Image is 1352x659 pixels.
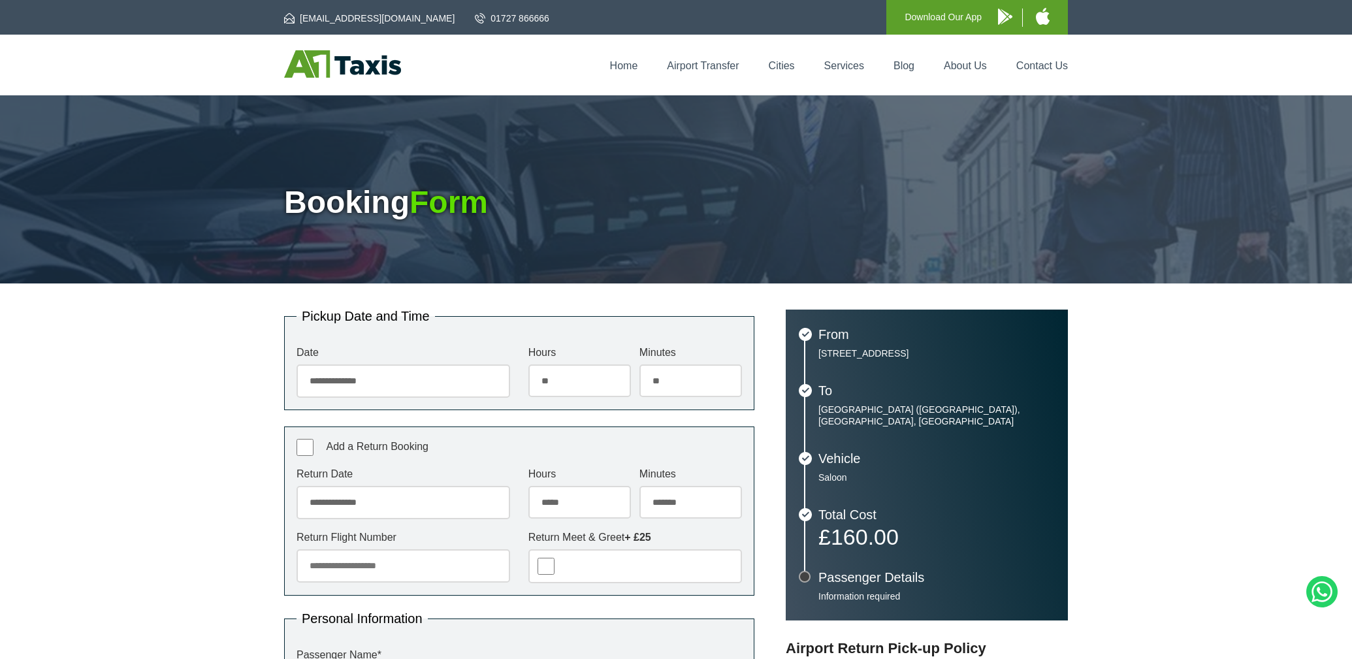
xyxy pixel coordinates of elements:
[818,528,1055,546] p: £
[998,8,1012,25] img: A1 Taxis Android App
[818,452,1055,465] h3: Vehicle
[326,441,428,452] span: Add a Return Booking
[624,532,651,543] strong: + £25
[528,469,631,479] label: Hours
[818,404,1055,427] p: [GEOGRAPHIC_DATA] ([GEOGRAPHIC_DATA]), [GEOGRAPHIC_DATA], [GEOGRAPHIC_DATA]
[1036,8,1050,25] img: A1 Taxis iPhone App
[818,590,1055,602] p: Information required
[297,469,510,479] label: Return Date
[818,384,1055,397] h3: To
[297,347,510,358] label: Date
[831,524,899,549] span: 160.00
[297,532,510,543] label: Return Flight Number
[818,328,1055,341] h3: From
[769,60,795,71] a: Cities
[905,9,982,25] p: Download Our App
[528,347,631,358] label: Hours
[667,60,739,71] a: Airport Transfer
[284,12,455,25] a: [EMAIL_ADDRESS][DOMAIN_NAME]
[786,640,1068,657] h3: Airport Return Pick-up Policy
[297,310,435,323] legend: Pickup Date and Time
[893,60,914,71] a: Blog
[944,60,987,71] a: About Us
[818,571,1055,584] h3: Passenger Details
[818,508,1055,521] h3: Total Cost
[297,612,428,625] legend: Personal Information
[639,347,742,358] label: Minutes
[610,60,638,71] a: Home
[528,532,742,543] label: Return Meet & Greet
[824,60,864,71] a: Services
[475,12,549,25] a: 01727 866666
[1016,60,1068,71] a: Contact Us
[818,347,1055,359] p: [STREET_ADDRESS]
[639,469,742,479] label: Minutes
[297,439,314,456] input: Add a Return Booking
[284,187,1068,218] h1: Booking
[818,472,1055,483] p: Saloon
[410,185,488,219] span: Form
[1173,630,1345,659] iframe: chat widget
[284,50,401,78] img: A1 Taxis St Albans LTD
